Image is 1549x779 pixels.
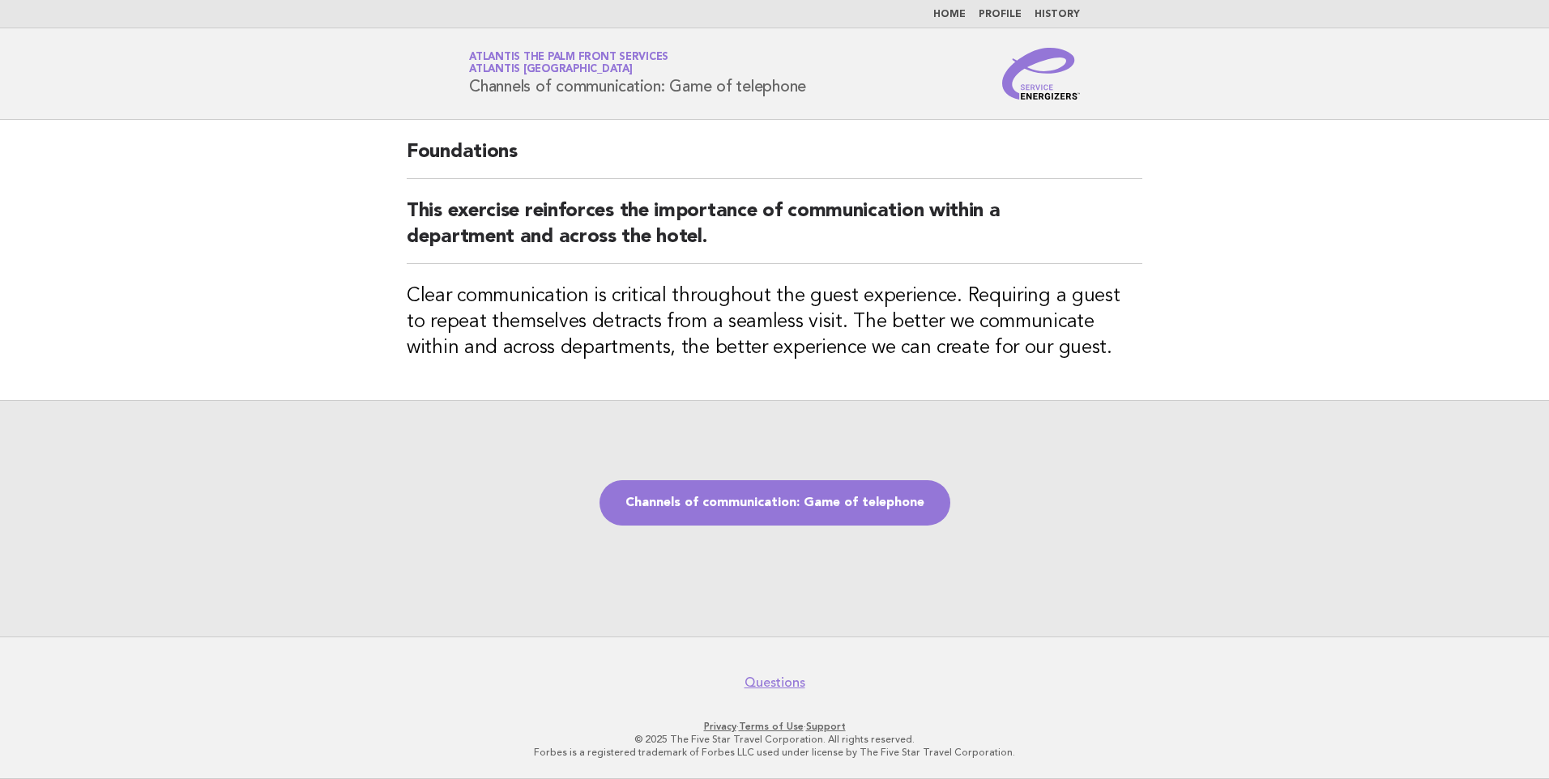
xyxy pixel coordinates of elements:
[469,52,668,74] a: Atlantis The Palm Front ServicesAtlantis [GEOGRAPHIC_DATA]
[704,721,736,732] a: Privacy
[806,721,846,732] a: Support
[279,720,1270,733] p: · ·
[407,198,1142,264] h2: This exercise reinforces the importance of communication within a department and across the hotel.
[1002,48,1080,100] img: Service Energizers
[739,721,804,732] a: Terms of Use
[469,53,806,95] h1: Channels of communication: Game of telephone
[1035,10,1080,19] a: History
[745,675,805,691] a: Questions
[979,10,1022,19] a: Profile
[600,480,950,526] a: Channels of communication: Game of telephone
[407,283,1142,361] h3: Clear communication is critical throughout the guest experience. Requiring a guest to repeat them...
[469,65,633,75] span: Atlantis [GEOGRAPHIC_DATA]
[933,10,966,19] a: Home
[279,746,1270,759] p: Forbes is a registered trademark of Forbes LLC used under license by The Five Star Travel Corpora...
[407,139,1142,179] h2: Foundations
[279,733,1270,746] p: © 2025 The Five Star Travel Corporation. All rights reserved.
